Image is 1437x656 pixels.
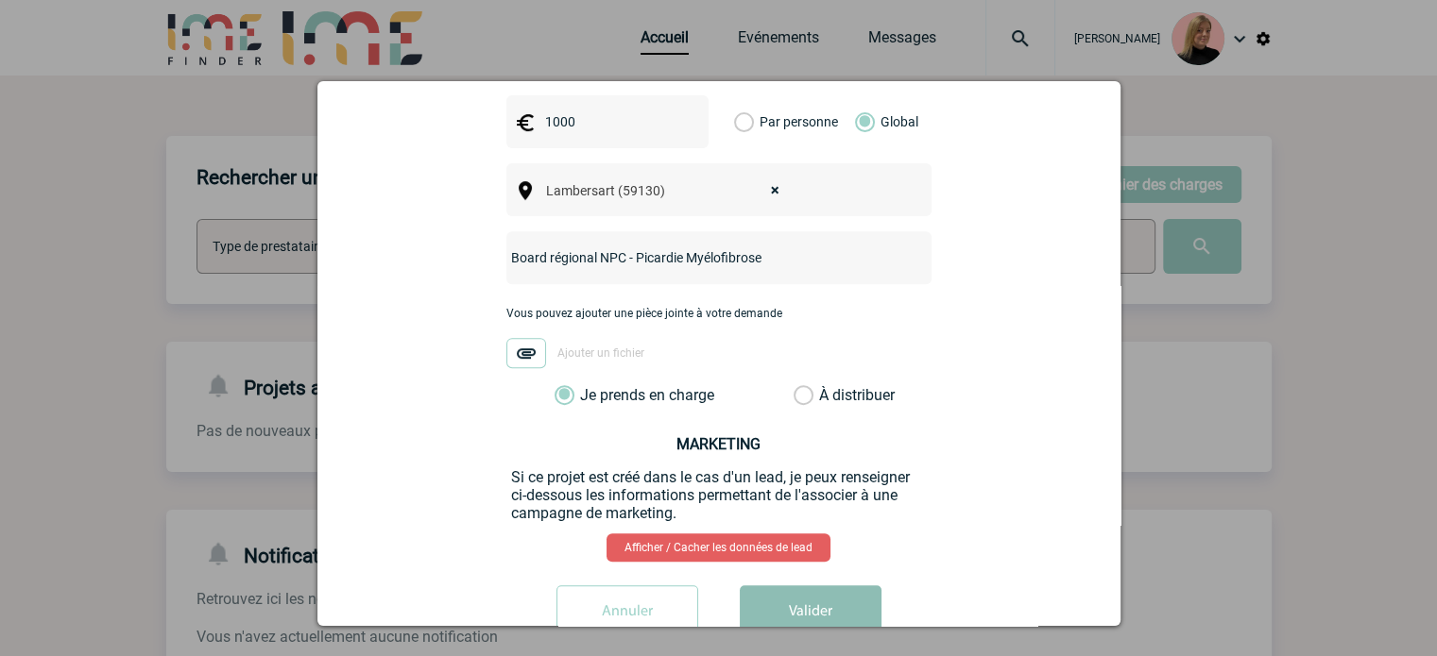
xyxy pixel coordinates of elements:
span: Lambersart (59130) [539,177,798,204]
label: Par personne [734,95,755,148]
a: Afficher / Cacher les données de lead [607,533,830,562]
input: Budget HT [540,109,671,134]
label: À distribuer [794,386,813,405]
h3: MARKETING [511,435,927,453]
p: Si ce projet est créé dans le cas d'un lead, je peux renseigner ci-dessous les informations perme... [511,468,927,522]
span: Ajouter un fichier [557,347,644,361]
button: Valider [740,585,881,638]
input: Annuler [556,585,698,638]
input: Nom de l'événement [506,245,881,270]
p: Vous pouvez ajouter une pièce jointe à votre demande [506,307,932,320]
label: Je prends en charge [555,386,587,405]
label: Global [855,95,867,148]
span: × [771,177,779,204]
